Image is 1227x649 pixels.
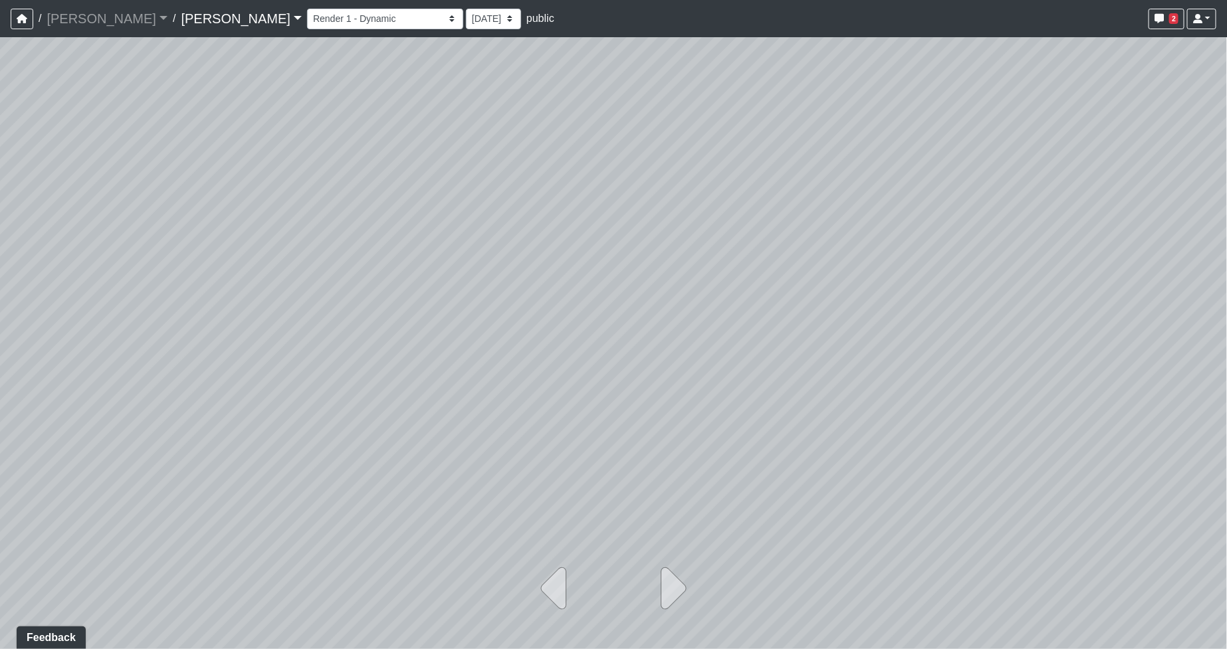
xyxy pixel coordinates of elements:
[181,5,302,32] a: [PERSON_NAME]
[1149,9,1184,29] button: 2
[33,5,47,32] span: /
[10,622,88,649] iframe: Ybug feedback widget
[1169,13,1178,24] span: 2
[47,5,167,32] a: [PERSON_NAME]
[167,5,181,32] span: /
[526,13,554,24] span: public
